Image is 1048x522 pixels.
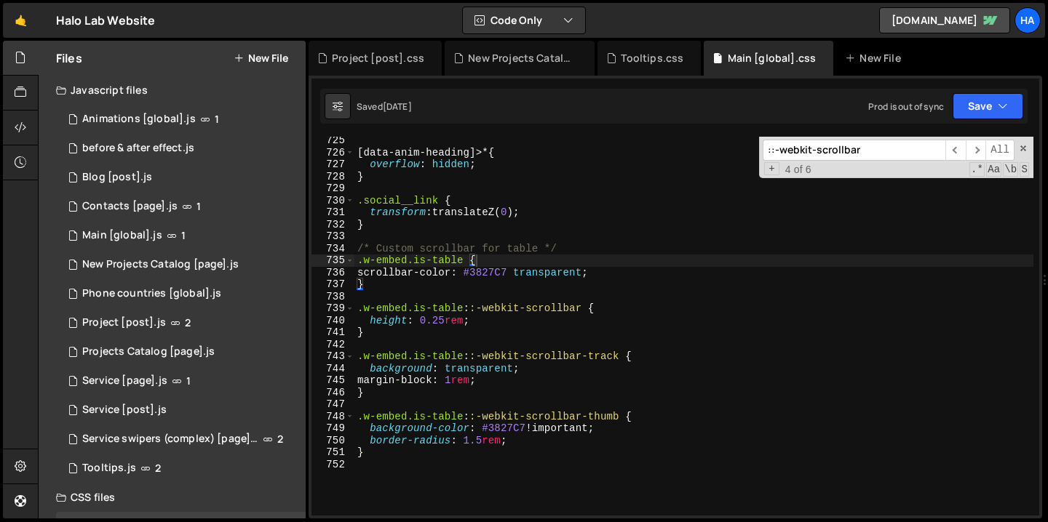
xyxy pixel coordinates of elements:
[277,433,283,445] span: 2
[3,3,39,38] a: 🤙
[311,171,354,183] div: 728
[1003,162,1018,177] span: Whole Word Search
[969,162,985,177] span: RegExp Search
[82,258,239,271] div: New Projects Catalog [page].js
[311,459,354,471] div: 752
[82,171,152,184] div: Blog [post].js
[311,398,354,411] div: 747
[234,52,288,64] button: New File
[155,462,161,474] span: 2
[985,140,1015,161] span: Alt-Enter
[185,317,191,329] span: 2
[82,433,258,446] div: Service swipers (complex) [page].js
[56,454,306,483] div: 826/18329.js
[56,279,306,308] div: 826/24828.js
[311,435,354,447] div: 750
[56,395,306,425] div: 826/7934.js
[311,195,354,207] div: 730
[82,462,136,475] div: Tooltips.js
[56,163,306,192] div: 826/3363.js
[728,51,817,65] div: Main [global].css
[945,140,966,161] span: ​
[468,51,577,65] div: New Projects Catalog [page].js
[311,147,354,159] div: 726
[763,140,945,161] input: Search for
[357,100,412,113] div: Saved
[311,230,354,243] div: 733
[215,113,219,125] span: 1
[463,7,585,33] button: Code Only
[56,105,306,134] div: 826/2754.js
[56,366,306,395] div: 826/10500.js
[383,100,412,113] div: [DATE]
[196,201,201,212] span: 1
[311,374,354,387] div: 745
[311,267,354,279] div: 736
[311,134,354,147] div: 725
[311,278,354,291] div: 737
[311,339,354,351] div: 742
[311,411,354,423] div: 748
[82,374,167,388] div: Service [page].js
[56,250,306,279] div: 826/45771.js
[311,326,354,339] div: 741
[868,100,944,113] div: Prod is out of sync
[82,316,166,329] div: Project [post].js
[82,113,196,126] div: Animations [global].js
[879,7,1010,33] a: [DOMAIN_NAME]
[311,422,354,435] div: 749
[39,483,306,512] div: CSS files
[56,221,306,250] div: 826/1521.js
[311,158,354,171] div: 727
[82,403,167,417] div: Service [post].js
[56,12,156,29] div: Halo Lab Website
[82,142,194,155] div: before & after effect.js
[311,291,354,303] div: 738
[311,182,354,195] div: 729
[966,140,986,161] span: ​
[82,229,162,242] div: Main [global].js
[311,254,354,267] div: 735
[764,162,779,176] span: Toggle Replace mode
[311,363,354,375] div: 744
[56,337,306,366] div: 826/10093.js
[621,51,683,65] div: Tooltips.css
[311,350,354,363] div: 743
[311,219,354,231] div: 732
[56,425,311,454] div: 826/8793.js
[845,51,906,65] div: New File
[181,230,186,241] span: 1
[1020,162,1029,177] span: Search In Selection
[56,192,306,221] div: 826/1551.js
[56,50,82,66] h2: Files
[311,243,354,255] div: 734
[311,302,354,315] div: 739
[56,308,306,337] div: 826/8916.js
[39,76,306,105] div: Javascript files
[82,287,221,300] div: Phone countries [global].js
[986,162,1001,177] span: CaseSensitive Search
[186,375,191,387] span: 1
[311,315,354,327] div: 740
[311,387,354,399] div: 746
[311,206,354,219] div: 731
[82,345,215,358] div: Projects Catalog [page].js
[56,134,306,163] div: 826/19389.js
[779,164,817,176] span: 4 of 6
[1015,7,1041,33] a: Ha
[311,446,354,459] div: 751
[332,51,424,65] div: Project [post].css
[82,200,178,213] div: Contacts [page].js
[953,93,1023,119] button: Save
